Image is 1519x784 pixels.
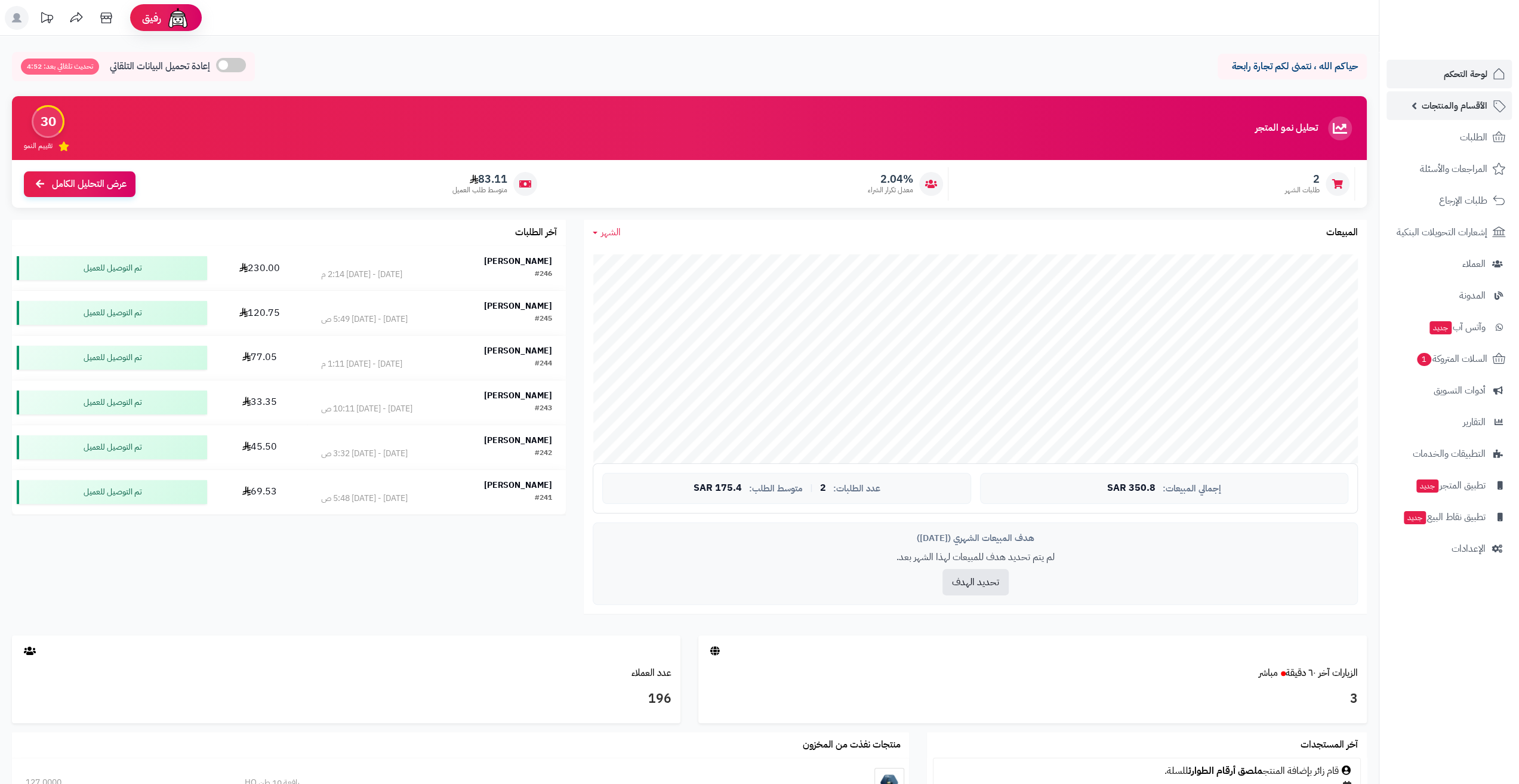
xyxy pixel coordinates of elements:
a: تحديثات المنصة [32,6,61,33]
span: عدد الطلبات: [833,484,880,494]
div: [DATE] - [DATE] 5:49 ص [321,313,408,325]
img: logo-2.png [1438,16,1508,41]
small: مباشر [1259,666,1278,680]
span: متوسط الطلب: [749,484,803,494]
span: لوحة التحكم [1444,66,1487,82]
button: تحديد الهدف [942,569,1009,595]
a: طلبات الإرجاع [1386,186,1512,215]
span: جديد [1404,511,1426,524]
strong: [PERSON_NAME] [484,255,552,268]
span: إعادة تحميل البيانات التلقائي [110,60,210,73]
td: 45.50 [212,425,307,469]
span: العملاء [1462,256,1486,272]
span: الطلبات [1460,129,1487,146]
span: 2.04% [868,173,913,186]
strong: [PERSON_NAME] [484,479,552,491]
a: المراجعات والأسئلة [1386,155,1512,183]
a: الإعدادات [1386,534,1512,563]
a: الزيارات آخر ٦٠ دقيقةمباشر [1259,666,1358,680]
span: المدونة [1459,287,1486,304]
div: #244 [535,358,552,370]
div: هدف المبيعات الشهري ([DATE]) [602,532,1348,545]
a: الطلبات [1386,123,1512,152]
td: 33.35 [212,380,307,425]
div: [DATE] - [DATE] 2:14 م [321,269,402,281]
div: تم التوصيل للعميل [17,346,207,370]
img: ai-face.png [166,6,190,30]
span: معدل تكرار الشراء [868,185,913,195]
span: وآتس آب [1428,319,1486,336]
div: [DATE] - [DATE] 1:11 م [321,358,402,370]
a: إشعارات التحويلات البنكية [1386,218,1512,247]
span: 175.4 SAR [694,483,742,494]
div: تم التوصيل للعميل [17,435,207,459]
a: السلات المتروكة1 [1386,345,1512,373]
span: جديد [1416,479,1438,493]
h3: آخر الطلبات [515,227,557,238]
span: 2 [1285,173,1320,186]
a: العملاء [1386,250,1512,278]
span: إشعارات التحويلات البنكية [1397,224,1487,241]
span: جديد [1429,321,1452,334]
a: ملصق أرقام الطوارئ [1188,764,1263,778]
span: متوسط طلب العميل [452,185,507,195]
div: #241 [535,493,552,505]
strong: [PERSON_NAME] [484,300,552,312]
a: عرض التحليل الكامل [24,171,135,197]
span: المراجعات والأسئلة [1420,161,1487,177]
span: تحديث تلقائي بعد: 4:52 [21,59,99,75]
span: التطبيقات والخدمات [1413,445,1486,462]
strong: [PERSON_NAME] [484,389,552,402]
span: عرض التحليل الكامل [52,177,127,191]
span: تطبيق المتجر [1415,477,1486,494]
span: طلبات الإرجاع [1439,192,1487,209]
a: التقارير [1386,408,1512,436]
span: إجمالي المبيعات: [1163,484,1221,494]
span: الأقسام والمنتجات [1422,97,1487,114]
h3: 3 [707,689,1358,709]
div: تم التوصيل للعميل [17,391,207,414]
div: تم التوصيل للعميل [17,480,207,504]
div: تم التوصيل للعميل [17,301,207,325]
span: 2 [820,483,826,494]
span: طلبات الشهر [1285,185,1320,195]
h3: آخر المستجدات [1301,740,1358,751]
a: عدد العملاء [631,666,671,680]
td: 120.75 [212,291,307,335]
span: الإعدادات [1452,540,1486,557]
span: أدوات التسويق [1434,382,1486,399]
strong: [PERSON_NAME] [484,434,552,447]
td: 77.05 [212,336,307,380]
td: 69.53 [212,470,307,514]
div: #246 [535,269,552,281]
a: التطبيقات والخدمات [1386,439,1512,468]
div: #243 [535,403,552,415]
td: 230.00 [212,246,307,290]
a: أدوات التسويق [1386,376,1512,405]
h3: المبيعات [1326,227,1358,238]
span: الشهر [601,225,621,239]
span: 83.11 [452,173,507,186]
a: لوحة التحكم [1386,60,1512,88]
span: التقارير [1463,414,1486,431]
div: [DATE] - [DATE] 10:11 ص [321,403,412,415]
div: [DATE] - [DATE] 3:32 ص [321,448,408,460]
div: تم التوصيل للعميل [17,256,207,280]
span: | [810,484,813,493]
a: وآتس آبجديد [1386,313,1512,342]
span: تقييم النمو [24,141,53,151]
span: السلات المتروكة [1416,351,1487,367]
div: #245 [535,313,552,325]
div: قام زائر بإضافة المنتج للسلة. [939,764,1354,778]
h3: تحليل نمو المتجر [1255,123,1318,134]
strong: [PERSON_NAME] [484,345,552,357]
div: #242 [535,448,552,460]
a: المدونة [1386,281,1512,310]
a: الشهر [593,226,621,239]
span: 350.8 SAR [1107,483,1156,494]
span: تطبيق نقاط البيع [1403,509,1486,525]
span: رفيق [142,11,161,25]
div: [DATE] - [DATE] 5:48 ص [321,493,408,505]
p: حياكم الله ، نتمنى لكم تجارة رابحة [1227,60,1358,73]
p: لم يتم تحديد هدف للمبيعات لهذا الشهر بعد. [602,551,1348,564]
